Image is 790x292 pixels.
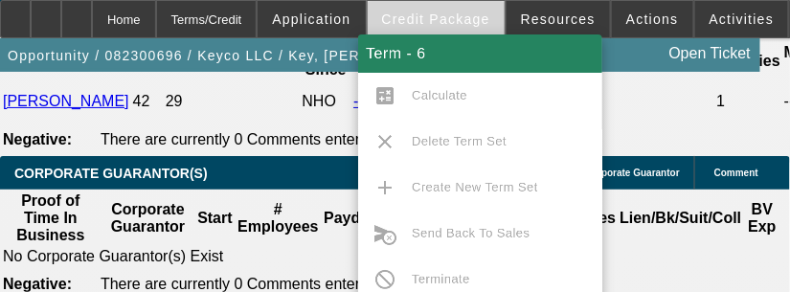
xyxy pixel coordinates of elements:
[3,131,72,147] b: Negative:
[579,81,714,122] td: $0
[612,1,693,37] button: Actions
[353,93,364,109] a: --
[302,81,351,122] td: NHO
[258,1,365,37] button: Application
[8,48,450,63] span: Opportunity / 082300696 / Keyco LLC / Key, [PERSON_NAME]
[714,168,758,178] span: Comment
[710,11,775,27] span: Activities
[237,201,318,235] b: # Employees
[165,81,300,122] td: 29
[564,168,680,178] span: Add Corporate Guarantor
[132,81,163,122] td: 42
[272,11,350,27] span: Application
[324,210,377,226] b: Paydex
[2,247,788,266] td: No Corporate Guarantor(s) Exist
[662,37,758,70] a: Open Ticket
[197,210,232,226] b: Start
[101,276,507,292] span: There are currently 0 Comments entered on this opportunity
[2,191,100,245] th: Proof of Time In Business
[749,201,777,235] b: BV Exp
[101,131,507,147] span: There are currently 0 Comments entered on this opportunity
[382,11,490,27] span: Credit Package
[111,201,185,235] b: Corporate Guarantor
[715,81,781,122] td: 1
[620,210,741,226] b: Lien/Bk/Suit/Coll
[626,11,679,27] span: Actions
[14,166,208,181] span: CORPORATE GUARANTOR(S)
[3,276,72,292] b: Negative:
[695,1,789,37] button: Activities
[368,1,505,37] button: Credit Package
[507,1,610,37] button: Resources
[3,93,129,109] a: [PERSON_NAME]
[358,34,602,73] div: Term - 6
[521,11,596,27] span: Resources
